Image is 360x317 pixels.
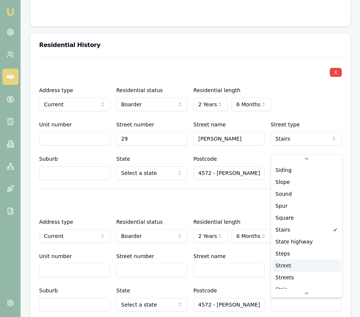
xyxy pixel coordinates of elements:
span: Siding [275,166,291,174]
span: Street [275,262,291,269]
span: Streets [275,274,294,281]
span: Strip [275,286,288,293]
span: Square [275,214,294,222]
span: State highway [275,238,313,245]
span: Spur [275,202,287,210]
span: Stairs [275,226,290,233]
span: Steps [275,250,290,257]
span: Sound [275,190,292,198]
span: Slope [275,178,290,186]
